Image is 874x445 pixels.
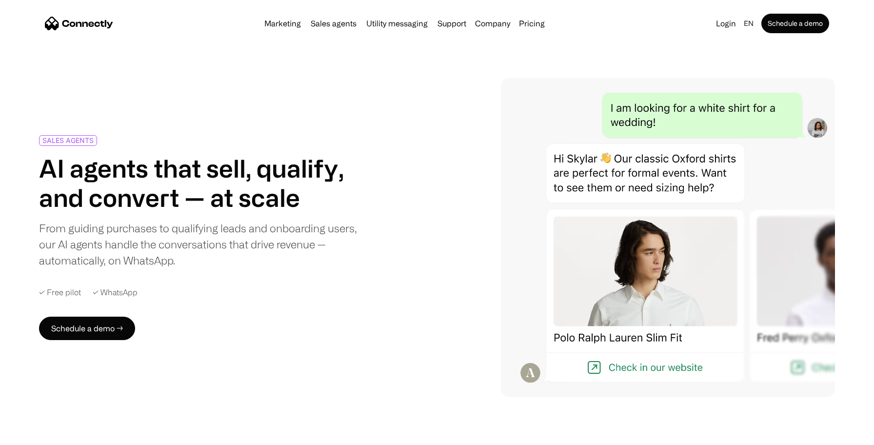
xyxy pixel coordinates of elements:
h1: AI agents that sell, qualify, and convert — at scale [39,154,359,212]
aside: Language selected: English [10,427,59,442]
div: ✓ WhatsApp [93,288,138,297]
a: Pricing [515,20,549,27]
a: Login [712,17,740,30]
a: Utility messaging [362,20,432,27]
div: en [740,17,759,30]
ul: Language list [20,428,59,442]
a: Support [434,20,470,27]
div: en [744,17,754,30]
div: ✓ Free pilot [39,288,81,297]
a: Sales agents [307,20,360,27]
div: SALES AGENTS [42,137,94,144]
div: Company [475,17,510,30]
div: From guiding purchases to qualifying leads and onboarding users, our AI agents handle the convers... [39,220,359,268]
a: Schedule a demo [761,14,829,33]
a: Marketing [260,20,305,27]
div: Company [472,17,513,30]
a: Schedule a demo → [39,317,135,340]
a: home [45,16,113,31]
